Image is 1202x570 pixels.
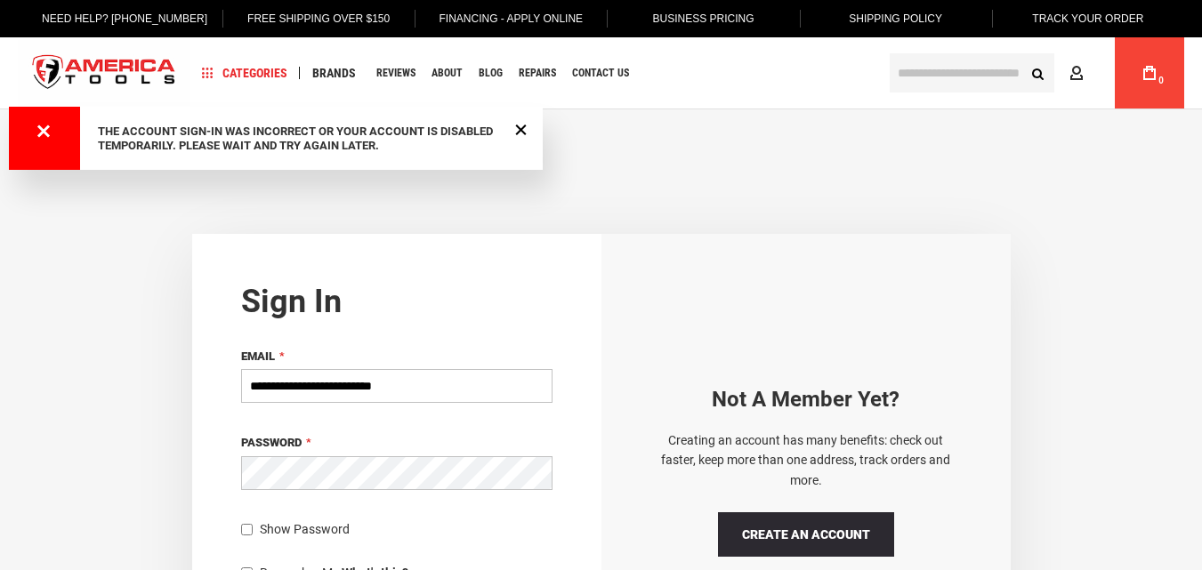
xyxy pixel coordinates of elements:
span: Contact Us [572,68,629,78]
a: Categories [194,61,295,85]
a: store logo [18,40,190,107]
span: Password [241,436,302,449]
strong: Sign in [241,283,342,320]
a: Reviews [368,61,424,85]
strong: Not a Member yet? [712,387,899,412]
span: Create an Account [742,527,870,542]
span: Show Password [260,522,350,536]
span: Categories [202,67,287,79]
a: Blog [471,61,511,85]
span: Shipping Policy [849,12,942,25]
a: 0 [1133,37,1166,108]
span: Blog [479,68,503,78]
img: America Tools [18,40,190,107]
a: Create an Account [718,512,894,557]
span: Reviews [376,68,415,78]
button: Search [1020,56,1054,90]
a: Repairs [511,61,564,85]
span: About [432,68,463,78]
span: 0 [1158,76,1164,85]
a: Contact Us [564,61,637,85]
span: Email [241,349,275,363]
div: The account sign-in was incorrect or your account is disabled temporarily. Please wait and try ag... [98,124,507,152]
span: Repairs [519,68,556,78]
span: Brands [312,67,356,79]
div: Close Message [510,117,532,140]
a: About [424,61,471,85]
p: Creating an account has many benefits: check out faster, keep more than one address, track orders... [650,430,962,490]
a: Brands [304,61,364,85]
